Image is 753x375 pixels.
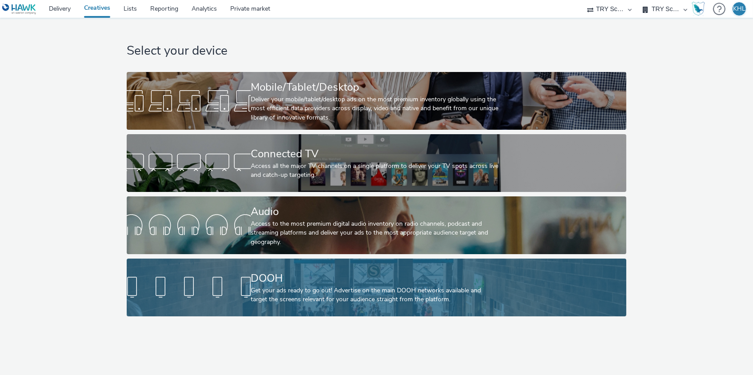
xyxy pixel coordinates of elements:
[127,134,627,192] a: Connected TVAccess all the major TV channels on a single platform to deliver your TV spots across...
[251,204,499,219] div: Audio
[127,259,627,316] a: DOOHGet your ads ready to go out! Advertise on the main DOOH networks available and target the sc...
[251,80,499,95] div: Mobile/Tablet/Desktop
[251,146,499,162] div: Connected TV
[251,286,499,304] div: Get your ads ready to go out! Advertise on the main DOOH networks available and target the screen...
[692,2,705,16] img: Hawk Academy
[2,4,36,15] img: undefined Logo
[733,2,745,16] div: KHL
[251,271,499,286] div: DOOH
[692,2,709,16] a: Hawk Academy
[127,43,627,60] h1: Select your device
[127,72,627,130] a: Mobile/Tablet/DesktopDeliver your mobile/tablet/desktop ads on the most premium inventory globall...
[251,219,499,247] div: Access to the most premium digital audio inventory on radio channels, podcast and streaming platf...
[251,162,499,180] div: Access all the major TV channels on a single platform to deliver your TV spots across live and ca...
[251,95,499,122] div: Deliver your mobile/tablet/desktop ads on the most premium inventory globally using the most effi...
[127,196,627,254] a: AudioAccess to the most premium digital audio inventory on radio channels, podcast and streaming ...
